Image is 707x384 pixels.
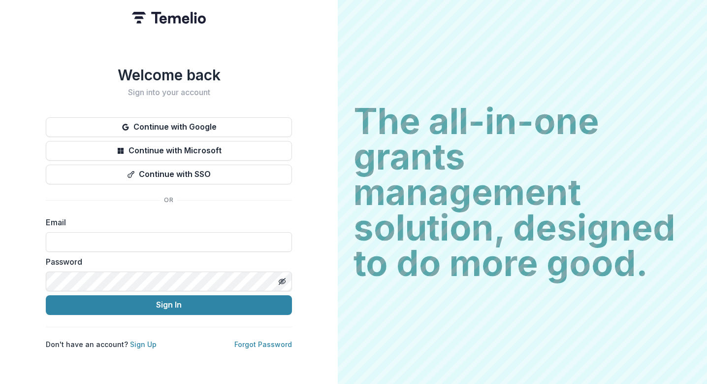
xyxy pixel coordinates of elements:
[46,141,292,161] button: Continue with Microsoft
[46,117,292,137] button: Continue with Google
[234,340,292,349] a: Forgot Password
[46,165,292,184] button: Continue with SSO
[46,216,286,228] label: Email
[46,256,286,268] label: Password
[132,12,206,24] img: Temelio
[46,339,157,349] p: Don't have an account?
[46,66,292,84] h1: Welcome back
[46,295,292,315] button: Sign In
[46,88,292,97] h2: Sign into your account
[130,340,157,349] a: Sign Up
[274,274,290,289] button: Toggle password visibility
